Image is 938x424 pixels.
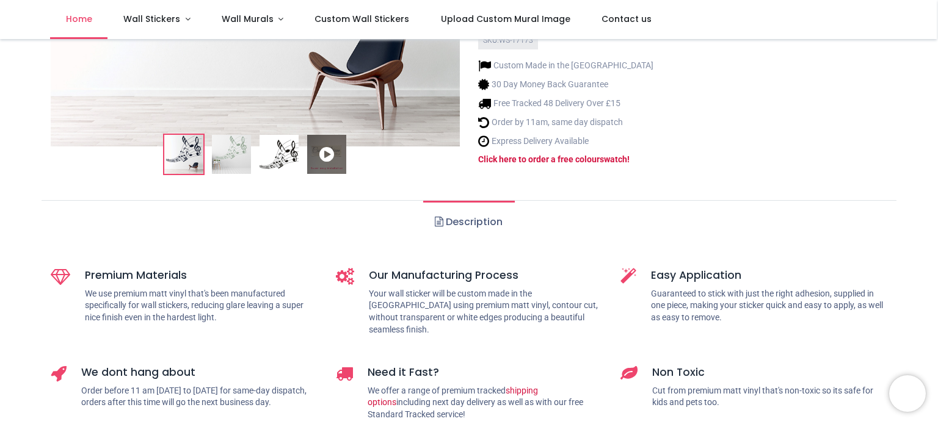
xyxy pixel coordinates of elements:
span: Custom Wall Stickers [314,13,409,25]
a: ! [627,154,630,164]
span: Upload Custom Mural Image [441,13,570,25]
p: We offer a range of premium tracked including next day delivery as well as with our free Standard... [368,385,603,421]
a: Click here to order a free colour [478,154,600,164]
span: Wall Stickers [123,13,180,25]
img: WS-17173-02 [212,135,251,174]
div: SKU: WS-17173 [478,32,538,49]
li: 30 Day Money Back Guarantee [478,78,653,91]
img: WS-17173-03 [260,135,299,174]
li: Custom Made in the [GEOGRAPHIC_DATA] [478,59,653,72]
h5: Non Toxic [652,365,887,380]
p: Guaranteed to stick with just the right adhesion, supplied in one piece, making your sticker quic... [651,288,887,324]
h5: Easy Application [651,268,887,283]
p: Your wall sticker will be custom made in the [GEOGRAPHIC_DATA] using premium matt vinyl, contour ... [369,288,603,336]
li: Order by 11am, same day dispatch [478,116,653,129]
h5: Need it Fast? [368,365,603,380]
a: swatch [600,154,627,164]
span: Wall Murals [222,13,274,25]
a: Description [423,201,514,243]
h5: Premium Materials [85,268,318,283]
li: Free Tracked 48 Delivery Over £15 [478,97,653,110]
h5: We dont hang about [81,365,318,380]
p: Order before 11 am [DATE] to [DATE] for same-day dispatch, orders after this time will go the nex... [81,385,318,409]
p: Cut from premium matt vinyl that's non-toxic so its safe for kids and pets too. [652,385,887,409]
img: Music Notes Musical Score Wall Sticker [164,135,203,174]
span: Contact us [602,13,652,25]
p: We use premium matt vinyl that's been manufactured specifically for wall stickers, reducing glare... [85,288,318,324]
span: Home [66,13,92,25]
li: Express Delivery Available [478,135,653,148]
iframe: Brevo live chat [889,375,926,412]
h5: Our Manufacturing Process [369,268,603,283]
